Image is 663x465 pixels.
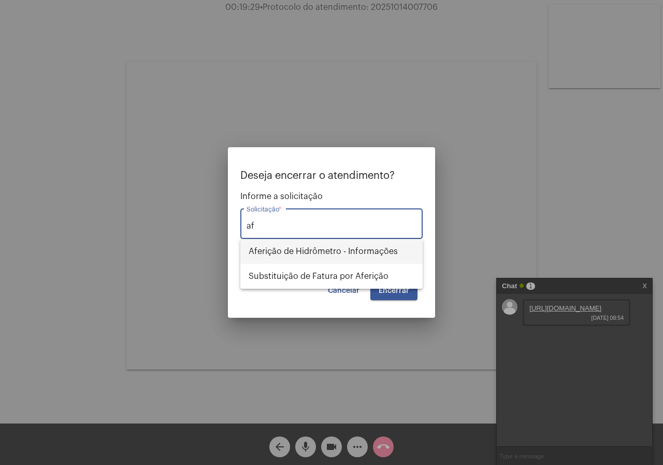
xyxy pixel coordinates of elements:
[328,287,359,294] span: Cancelar
[379,287,409,294] span: Encerrar
[240,192,423,201] span: Informe a solicitação
[249,264,414,289] span: Substituição de Fatura por Aferição
[320,281,368,300] button: Cancelar
[247,221,416,231] input: Buscar solicitação
[249,239,414,264] span: Aferição de Hidrômetro - Informações
[370,281,417,300] button: Encerrar
[240,170,423,181] p: Deseja encerrar o atendimento?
